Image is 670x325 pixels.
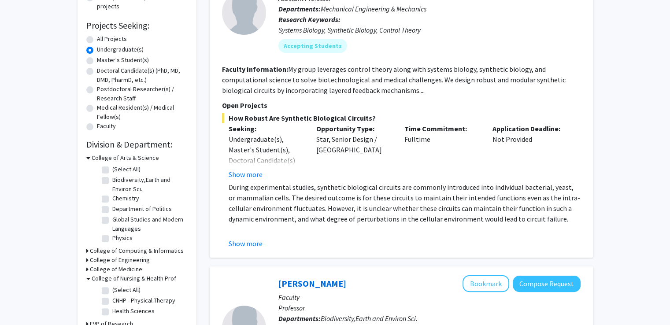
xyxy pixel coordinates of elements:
[229,123,304,134] p: Seeking:
[112,204,172,214] label: Department of Politics
[97,122,116,131] label: Faculty
[398,123,486,180] div: Fulltime
[316,123,391,134] p: Opportunity Type:
[112,194,139,203] label: Chemistry
[90,255,150,265] h3: College of Engineering
[492,123,567,134] p: Application Deadline:
[222,113,581,123] span: How Robust Are Synthetic Biological Circuits?
[97,66,188,85] label: Doctoral Candidate(s) (PhD, MD, DMD, PharmD, etc.)
[86,20,188,31] h2: Projects Seeking:
[278,314,321,323] b: Departments:
[86,139,188,150] h2: Division & Department:
[278,292,581,303] p: Faculty
[112,215,185,233] label: Global Studies and Modern Languages
[222,65,288,74] b: Faculty Information:
[112,175,185,194] label: Biodiversity,Earth and Environ Sci.
[97,45,144,54] label: Undergraduate(s)
[278,39,347,53] mat-chip: Accepting Students
[222,65,566,95] fg-read-more: My group leverages control theory along with systems biology, synthetic biology, and computationa...
[90,246,184,255] h3: College of Computing & Informatics
[92,153,159,162] h3: College of Arts & Science
[321,4,426,13] span: Mechanical Engineering & Mechanics
[222,100,581,111] p: Open Projects
[278,15,341,24] b: Research Keywords:
[278,4,321,13] b: Departments:
[404,123,479,134] p: Time Commitment:
[97,34,127,44] label: All Projects
[229,182,581,224] p: During experimental studies, synthetic biological circuits are commonly introduced into individua...
[229,238,263,249] button: Show more
[112,296,175,305] label: CNHP - Physical Therapy
[310,123,398,180] div: Star, Senior Design / [GEOGRAPHIC_DATA]
[92,274,176,283] h3: College of Nursing & Health Prof
[229,134,304,187] div: Undergraduate(s), Master's Student(s), Doctoral Candidate(s) (PhD, MD, DMD, PharmD, etc.)
[112,307,155,316] label: Health Sciences
[229,169,263,180] button: Show more
[513,276,581,292] button: Compose Request to Sean O'Donnell
[97,55,149,65] label: Master's Student(s)
[278,303,581,313] p: Professor
[321,314,418,323] span: Biodiversity,Earth and Environ Sci.
[486,123,574,180] div: Not Provided
[278,278,346,289] a: [PERSON_NAME]
[463,275,509,292] button: Add Sean O'Donnell to Bookmarks
[112,285,141,295] label: (Select All)
[97,85,188,103] label: Postdoctoral Researcher(s) / Research Staff
[278,25,581,35] div: Systems Biology, Synthetic Biology, Control Theory
[90,265,142,274] h3: College of Medicine
[7,285,37,318] iframe: Chat
[97,103,188,122] label: Medical Resident(s) / Medical Fellow(s)
[112,165,141,174] label: (Select All)
[112,233,133,243] label: Physics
